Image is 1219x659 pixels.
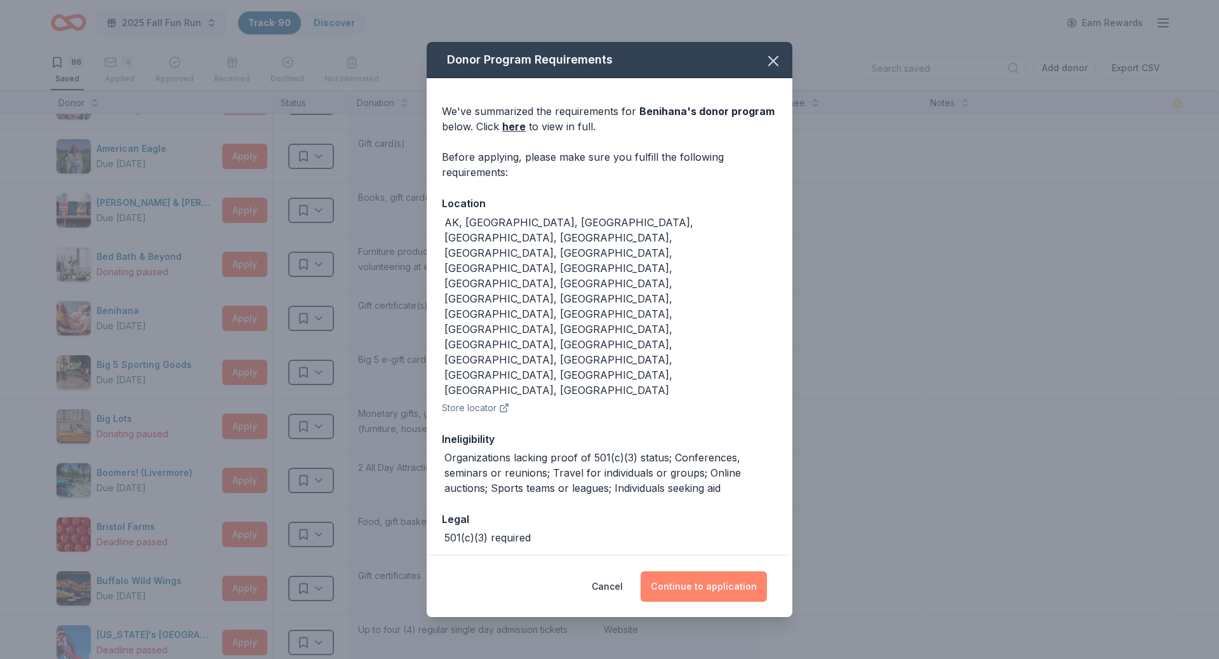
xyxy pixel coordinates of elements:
div: Location [442,195,777,212]
div: AK, [GEOGRAPHIC_DATA], [GEOGRAPHIC_DATA], [GEOGRAPHIC_DATA], [GEOGRAPHIC_DATA], [GEOGRAPHIC_DATA]... [444,215,777,398]
div: Donor Program Requirements [427,42,792,78]
div: Organizations lacking proof of 501(c)(3) status; Conferences, seminars or reunions; Travel for in... [444,450,777,496]
div: 501(c)(3) required [444,530,531,545]
span: Benihana 's donor program [639,105,775,118]
div: Ineligibility [442,431,777,447]
div: We've summarized the requirements for below. Click to view in full. [442,104,777,134]
a: here [502,119,526,134]
div: Before applying, please make sure you fulfill the following requirements: [442,149,777,180]
div: Legal [442,511,777,527]
button: Continue to application [641,571,767,602]
button: Cancel [592,571,623,602]
button: Store locator [442,400,509,416]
